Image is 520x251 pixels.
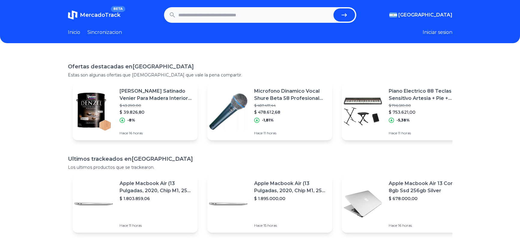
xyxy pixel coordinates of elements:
[120,223,193,228] p: Hace 11 horas
[207,83,332,140] a: Featured imageMicrofono Dinamico Vocal Shure Beta 58 Profesional Original$ 487.417,44$ 478.612,68...
[120,131,193,136] p: Hace 16 horas
[254,103,327,108] p: $ 487.417,44
[254,223,327,228] p: Hace 15 horas
[207,91,249,133] img: Featured image
[389,131,462,136] p: Hace 11 horas
[254,109,327,115] p: $ 478.612,68
[73,175,198,233] a: Featured imageApple Macbook Air (13 Pulgadas, 2020, Chip M1, 256 Gb De Ssd, 8 Gb De Ram) - Plata$...
[207,183,249,225] img: Featured image
[389,196,462,202] p: $ 678.000,00
[207,175,332,233] a: Featured imageApple Macbook Air (13 Pulgadas, 2020, Chip M1, 256 Gb De Ssd, 8 Gb De Ram) - Plata$...
[389,103,462,108] p: $ 796.510,00
[389,88,462,102] p: Piano Electrico 88 Teclas Sensitivo Artesia + Pie + Banqueta
[120,109,193,115] p: $ 39.826,80
[120,196,193,202] p: $ 1.803.859,06
[398,11,452,19] span: [GEOGRAPHIC_DATA]
[254,180,327,194] p: Apple Macbook Air (13 Pulgadas, 2020, Chip M1, 256 Gb De Ssd, 8 Gb De Ram) - Plata
[120,180,193,194] p: Apple Macbook Air (13 Pulgadas, 2020, Chip M1, 256 Gb De Ssd, 8 Gb De Ram) - Plata
[389,223,462,228] p: Hace 16 horas
[68,10,120,20] a: MercadoTrackBETA
[342,83,467,140] a: Featured imagePiano Electrico 88 Teclas Sensitivo Artesia + Pie + Banqueta$ 796.510,00$ 753.621,0...
[73,183,115,225] img: Featured image
[80,12,120,18] span: MercadoTrack
[389,180,462,194] p: Apple Macbook Air 13 Core I5 8gb Ssd 256gb Silver
[254,88,327,102] p: Microfono Dinamico Vocal Shure Beta 58 Profesional Original
[73,91,115,133] img: Featured image
[423,29,452,36] button: Iniciar sesion
[68,10,78,20] img: MercadoTrack
[262,118,274,123] p: -1,81%
[68,29,80,36] a: Inicio
[389,109,462,115] p: $ 753.621,00
[73,83,198,140] a: Featured image[PERSON_NAME] Satinado Venier Para Madera Interior Exterior | 4lt$ 43.290,00$ 39.82...
[127,118,135,123] p: -8%
[397,118,410,123] p: -5,38%
[342,183,384,225] img: Featured image
[68,164,452,170] p: Los ultimos productos que se trackearon.
[254,196,327,202] p: $ 1.895.000,00
[389,13,397,17] img: Argentina
[389,11,452,19] button: [GEOGRAPHIC_DATA]
[111,6,125,12] span: BETA
[254,131,327,136] p: Hace 11 horas
[68,72,452,78] p: Estas son algunas ofertas que [DEMOGRAPHIC_DATA] que vale la pena compartir.
[120,103,193,108] p: $ 43.290,00
[342,91,384,133] img: Featured image
[120,88,193,102] p: [PERSON_NAME] Satinado Venier Para Madera Interior Exterior | 4lt
[342,175,467,233] a: Featured imageApple Macbook Air 13 Core I5 8gb Ssd 256gb Silver$ 678.000,00Hace 16 horas
[68,62,452,71] h1: Ofertas destacadas en [GEOGRAPHIC_DATA]
[68,155,452,163] h1: Ultimos trackeados en [GEOGRAPHIC_DATA]
[87,29,122,36] a: Sincronizacion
